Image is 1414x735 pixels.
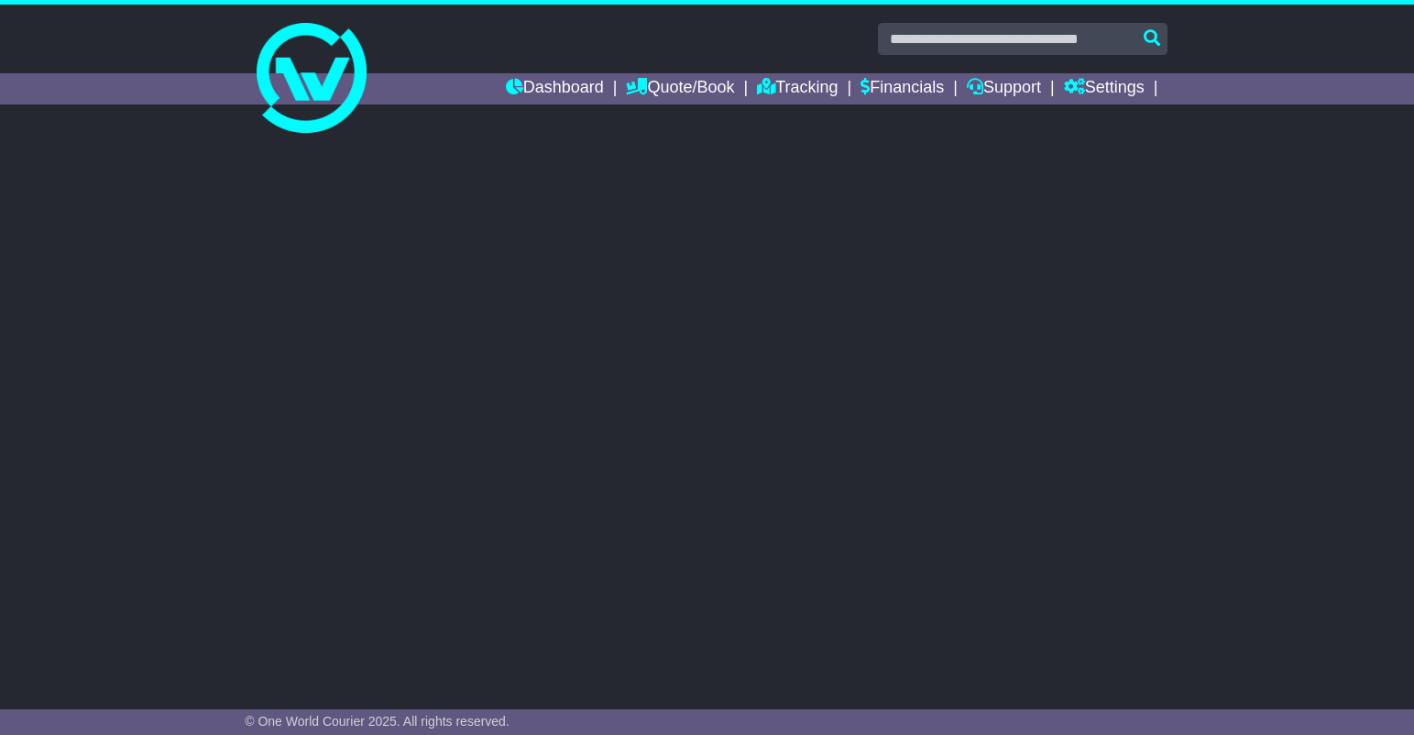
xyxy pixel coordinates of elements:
[967,73,1041,104] a: Support
[757,73,838,104] a: Tracking
[245,714,510,729] span: © One World Courier 2025. All rights reserved.
[1064,73,1145,104] a: Settings
[506,73,604,104] a: Dashboard
[860,73,944,104] a: Financials
[626,73,734,104] a: Quote/Book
